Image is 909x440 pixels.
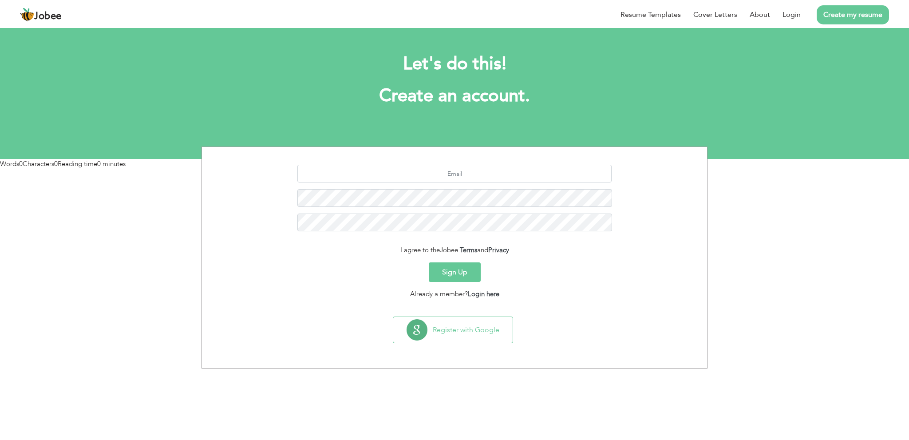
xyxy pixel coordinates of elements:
button: Register with Google [393,317,513,343]
img: jobee.io [20,8,34,22]
h1: Create an account. [215,84,694,107]
a: Privacy [488,246,509,254]
a: Cover Letters [693,9,737,20]
a: Login [783,9,801,20]
span: 0 [19,159,23,168]
input: Email [297,165,612,182]
div: I agree to the and [209,245,700,255]
a: About [750,9,770,20]
span: Jobee [34,12,62,21]
a: Jobee [20,8,62,22]
button: Sign Up [429,262,481,282]
span: Jobee [440,246,458,254]
a: Resume Templates [620,9,681,20]
a: Create my resume [817,5,889,24]
span: 0 minutes [97,159,126,168]
span: Reading time [58,159,97,168]
span: 0 [54,159,58,168]
a: Login here [468,289,499,298]
div: Already a member? [209,289,700,299]
span: Characters [23,159,54,168]
a: Terms [460,246,477,254]
h2: Let's do this! [215,52,694,75]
